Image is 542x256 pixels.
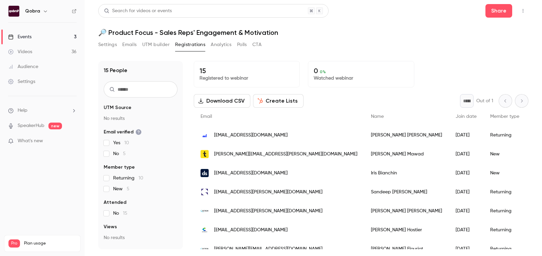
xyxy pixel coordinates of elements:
span: [EMAIL_ADDRESS][DOMAIN_NAME] [214,170,288,177]
span: [EMAIL_ADDRESS][DOMAIN_NAME] [214,132,288,139]
div: [PERSON_NAME] [PERSON_NAME] [364,126,449,145]
div: Events [8,34,32,40]
div: New [483,164,526,183]
p: 0 [314,67,408,75]
div: New [483,145,526,164]
div: [DATE] [449,201,483,220]
div: [DATE] [449,164,483,183]
span: Yes [113,140,129,146]
div: [DATE] [449,183,483,201]
span: 5 [123,151,126,156]
img: graitec.com [201,188,209,196]
span: Join date [456,114,477,119]
p: No results [104,234,178,241]
span: Attended [104,199,126,206]
div: [PERSON_NAME] Mawad [364,145,449,164]
p: Registered to webinar [200,75,294,82]
span: Member type [104,164,135,171]
button: CTA [252,39,262,50]
span: New [113,186,129,192]
div: Audience [8,63,38,70]
span: Help [18,107,27,114]
div: Returning [483,183,526,201]
div: [DATE] [449,145,483,164]
span: Email [201,114,212,119]
span: 5 [127,187,129,191]
span: Name [371,114,384,119]
div: [PERSON_NAME] [PERSON_NAME] [364,201,449,220]
img: trint.com [201,150,209,158]
p: No results [104,115,178,122]
button: Registrations [175,39,205,50]
button: Settings [98,39,117,50]
span: What's new [18,137,43,145]
div: Returning [483,201,526,220]
span: No [113,150,126,157]
span: Email verified [104,129,142,135]
span: UTM Source [104,104,131,111]
button: UTM builder [142,39,170,50]
span: Pro [8,239,20,248]
img: datasnipper.com [201,169,209,177]
div: Search for videos or events [104,7,172,15]
img: centreon.com [201,226,209,234]
span: Member type [490,114,519,119]
p: Watched webinar [314,75,408,82]
span: Plan usage [24,241,76,246]
span: Returning [113,175,143,182]
div: Settings [8,78,35,85]
span: [EMAIL_ADDRESS][PERSON_NAME][DOMAIN_NAME] [214,189,322,196]
div: [DATE] [449,220,483,239]
div: Videos [8,48,32,55]
span: No [113,210,127,217]
div: Returning [483,220,526,239]
span: new [48,123,62,129]
span: [PERSON_NAME][EMAIL_ADDRESS][DOMAIN_NAME] [214,246,322,253]
a: SpeakerHub [18,122,44,129]
span: 10 [139,176,143,180]
img: Qobra [8,6,19,17]
img: acteongroup.com [201,245,209,253]
div: [DATE] [449,126,483,145]
img: acteongroup.com [201,207,209,215]
span: Referrer [104,248,123,255]
span: 0 % [320,69,326,74]
p: 15 [200,67,294,75]
h1: 🔎 Product Focus - Sales Reps' Engagement & Motivation [98,28,528,37]
span: [EMAIL_ADDRESS][DOMAIN_NAME] [214,227,288,234]
span: 10 [124,141,129,145]
h1: 15 People [104,66,127,74]
button: Analytics [211,39,232,50]
div: Sandeep [PERSON_NAME] [364,183,449,201]
li: help-dropdown-opener [8,107,77,114]
div: [PERSON_NAME] Hostier [364,220,449,239]
button: Download CSV [194,94,250,108]
button: Emails [122,39,137,50]
span: 15 [123,211,127,216]
p: Out of 1 [476,98,493,104]
h6: Qobra [25,8,40,15]
button: Share [485,4,512,18]
span: [EMAIL_ADDRESS][PERSON_NAME][DOMAIN_NAME] [214,208,322,215]
button: Polls [237,39,247,50]
div: Iris Bianchin [364,164,449,183]
span: Views [104,223,117,230]
button: Create Lists [253,94,304,108]
img: fabriq.tech [201,131,209,139]
span: [PERSON_NAME][EMAIL_ADDRESS][PERSON_NAME][DOMAIN_NAME] [214,151,357,158]
div: Returning [483,126,526,145]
